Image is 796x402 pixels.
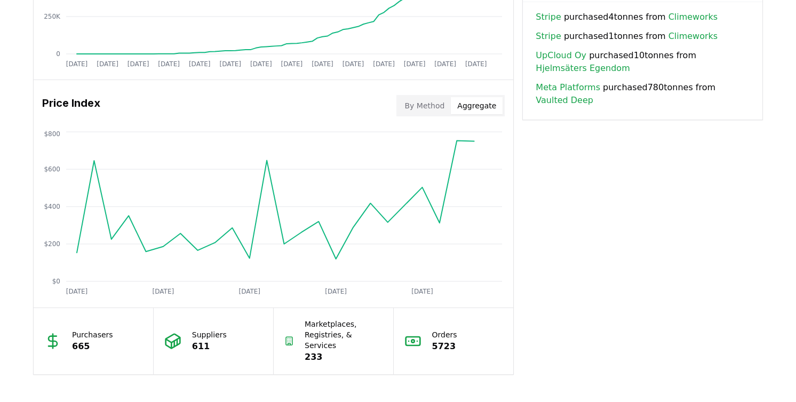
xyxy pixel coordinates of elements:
[343,60,364,68] tspan: [DATE]
[536,30,561,43] a: Stripe
[128,60,149,68] tspan: [DATE]
[373,60,395,68] tspan: [DATE]
[399,97,451,114] button: By Method
[536,11,561,23] a: Stripe
[44,130,60,138] tspan: $800
[434,60,456,68] tspan: [DATE]
[219,60,241,68] tspan: [DATE]
[536,81,750,107] span: purchased 780 tonnes from
[281,60,303,68] tspan: [DATE]
[56,50,60,58] tspan: 0
[305,351,383,364] p: 233
[451,97,503,114] button: Aggregate
[97,60,118,68] tspan: [DATE]
[250,60,272,68] tspan: [DATE]
[668,11,718,23] a: Climeworks
[66,288,88,295] tspan: [DATE]
[432,340,457,353] p: 5723
[536,11,718,23] span: purchased 4 tonnes from
[536,94,593,107] a: Vaulted Deep
[465,60,487,68] tspan: [DATE]
[66,60,88,68] tspan: [DATE]
[536,49,586,62] a: UpCloud Oy
[192,329,227,340] p: Suppliers
[404,60,426,68] tspan: [DATE]
[72,329,113,340] p: Purchasers
[153,288,174,295] tspan: [DATE]
[72,340,113,353] p: 665
[192,340,227,353] p: 611
[52,278,60,285] tspan: $0
[305,319,383,351] p: Marketplaces, Registries, & Services
[44,165,60,173] tspan: $600
[189,60,211,68] tspan: [DATE]
[536,62,630,75] a: Hjelmsäters Egendom
[42,95,100,116] h3: Price Index
[325,288,347,295] tspan: [DATE]
[44,240,60,248] tspan: $200
[432,329,457,340] p: Orders
[668,30,718,43] a: Climeworks
[158,60,180,68] tspan: [DATE]
[238,288,260,295] tspan: [DATE]
[536,81,600,94] a: Meta Platforms
[536,30,718,43] span: purchased 1 tonnes from
[44,13,61,20] tspan: 250K
[312,60,333,68] tspan: [DATE]
[536,49,750,75] span: purchased 10 tonnes from
[411,288,433,295] tspan: [DATE]
[44,203,60,210] tspan: $400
